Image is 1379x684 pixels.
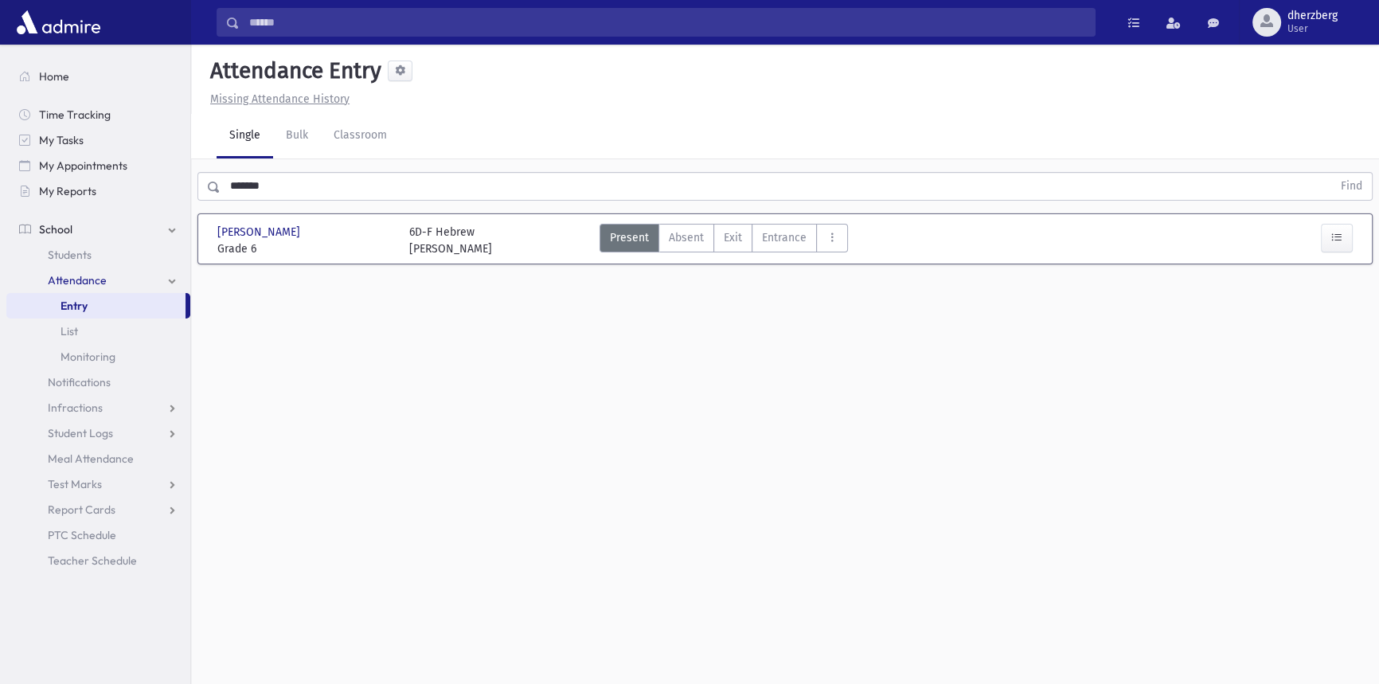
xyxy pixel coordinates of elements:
a: My Appointments [6,153,190,178]
a: School [6,217,190,242]
span: Teacher Schedule [48,553,137,568]
span: Present [610,229,649,246]
a: Report Cards [6,497,190,522]
div: 6D-F Hebrew [PERSON_NAME] [409,224,492,257]
a: Missing Attendance History [204,92,350,106]
span: Entrance [762,229,807,246]
a: List [6,319,190,344]
a: Students [6,242,190,268]
input: Search [240,8,1095,37]
span: Test Marks [48,477,102,491]
a: Notifications [6,369,190,395]
a: Monitoring [6,344,190,369]
a: Entry [6,293,186,319]
span: My Appointments [39,158,127,173]
span: Student Logs [48,426,113,440]
img: AdmirePro [13,6,104,38]
span: My Tasks [39,133,84,147]
h5: Attendance Entry [204,57,381,84]
span: PTC Schedule [48,528,116,542]
a: My Tasks [6,127,190,153]
a: Teacher Schedule [6,548,190,573]
a: Classroom [321,114,400,158]
a: Time Tracking [6,102,190,127]
a: Test Marks [6,471,190,497]
span: School [39,222,72,236]
span: Report Cards [48,502,115,517]
span: Grade 6 [217,240,393,257]
u: Missing Attendance History [210,92,350,106]
a: Attendance [6,268,190,293]
span: [PERSON_NAME] [217,224,303,240]
span: Absent [669,229,704,246]
span: Attendance [48,273,107,287]
span: Meal Attendance [48,451,134,466]
span: Monitoring [61,350,115,364]
span: dherzberg [1287,10,1338,22]
span: Home [39,69,69,84]
a: Home [6,64,190,89]
div: AttTypes [600,224,848,257]
span: Time Tracking [39,107,111,122]
span: Exit [724,229,742,246]
span: User [1287,22,1338,35]
span: List [61,324,78,338]
span: Notifications [48,375,111,389]
button: Find [1331,173,1372,200]
span: Entry [61,299,88,313]
a: PTC Schedule [6,522,190,548]
a: Single [217,114,273,158]
a: Bulk [273,114,321,158]
span: My Reports [39,184,96,198]
a: Student Logs [6,420,190,446]
span: Students [48,248,92,262]
span: Infractions [48,401,103,415]
a: Meal Attendance [6,446,190,471]
a: My Reports [6,178,190,204]
a: Infractions [6,395,190,420]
